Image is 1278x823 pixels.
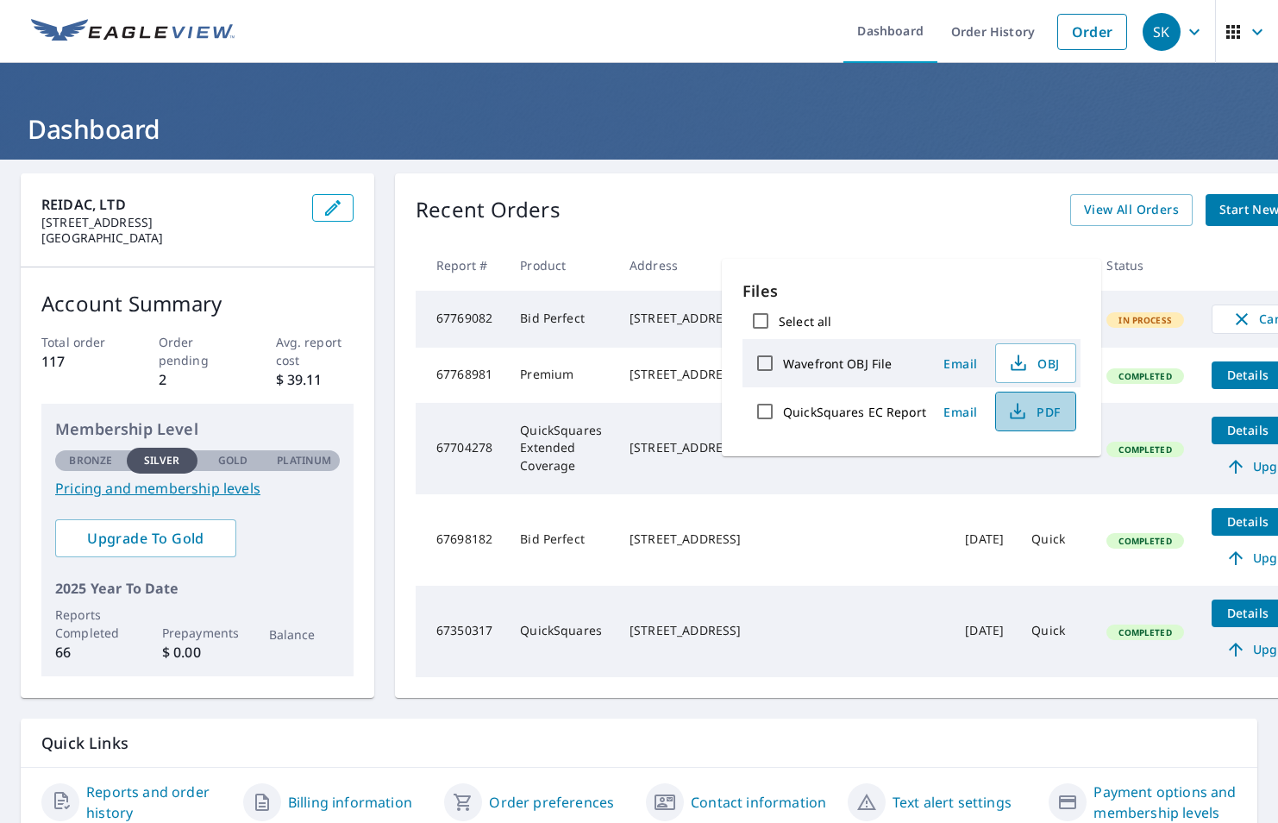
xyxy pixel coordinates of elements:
[630,622,937,639] div: [STREET_ADDRESS]
[288,792,412,813] a: Billing information
[1084,199,1179,221] span: View All Orders
[41,288,354,319] p: Account Summary
[995,392,1076,431] button: PDF
[41,333,120,351] p: Total order
[162,624,234,642] p: Prepayments
[162,642,234,663] p: $ 0.00
[416,348,506,403] td: 67768981
[1108,314,1182,326] span: In Process
[630,531,937,548] div: [STREET_ADDRESS]
[691,792,826,813] a: Contact information
[506,494,616,586] td: Bid Perfect
[416,586,506,677] td: 67350317
[41,230,298,246] p: [GEOGRAPHIC_DATA]
[893,792,1012,813] a: Text alert settings
[1070,194,1193,226] a: View All Orders
[933,399,988,425] button: Email
[1018,586,1093,677] td: Quick
[55,519,236,557] a: Upgrade To Gold
[55,606,127,642] p: Reports Completed
[31,19,235,45] img: EV Logo
[416,240,506,291] th: Report #
[506,240,616,291] th: Product
[55,578,340,599] p: 2025 Year To Date
[506,348,616,403] td: Premium
[630,310,937,327] div: [STREET_ADDRESS]
[783,404,926,420] label: QuickSquares EC Report
[779,313,831,330] label: Select all
[616,240,951,291] th: Address
[269,625,341,644] p: Balance
[783,355,892,372] label: Wavefront OBJ File
[506,403,616,494] td: QuickSquares Extended Coverage
[416,403,506,494] td: 67704278
[1108,370,1181,382] span: Completed
[1108,535,1181,547] span: Completed
[55,642,127,663] p: 66
[159,369,237,390] p: 2
[1143,13,1181,51] div: SK
[1093,240,1198,291] th: Status
[940,355,981,372] span: Email
[951,240,1018,291] th: Date
[940,404,981,420] span: Email
[1222,513,1274,530] span: Details
[1057,14,1127,50] a: Order
[21,111,1257,147] h1: Dashboard
[1108,443,1181,455] span: Completed
[489,792,614,813] a: Order preferences
[55,478,340,499] a: Pricing and membership levels
[951,494,1018,586] td: [DATE]
[630,366,937,383] div: [STREET_ADDRESS][PERSON_NAME][PERSON_NAME]
[41,194,298,215] p: REIDAC, LTD
[55,418,340,441] p: Membership Level
[276,369,354,390] p: $ 39.11
[1093,782,1237,823] a: Payment options and membership levels
[416,291,506,348] td: 67769082
[933,350,988,377] button: Email
[276,333,354,369] p: Avg. report cost
[277,453,331,468] p: Platinum
[1018,240,1093,291] th: Delivery
[995,343,1076,383] button: OBJ
[86,782,229,823] a: Reports and order history
[69,529,222,548] span: Upgrade To Gold
[41,215,298,230] p: [STREET_ADDRESS]
[1018,494,1093,586] td: Quick
[1006,401,1062,422] span: PDF
[1108,626,1181,638] span: Completed
[1222,367,1274,383] span: Details
[630,439,937,456] div: [STREET_ADDRESS]
[416,494,506,586] td: 67698182
[1222,605,1274,621] span: Details
[69,453,112,468] p: Bronze
[41,351,120,372] p: 117
[416,194,561,226] p: Recent Orders
[1006,353,1062,374] span: OBJ
[159,333,237,369] p: Order pending
[1222,422,1274,438] span: Details
[742,280,1081,303] p: Files
[218,453,247,468] p: Gold
[41,732,1237,754] p: Quick Links
[506,291,616,348] td: Bid Perfect
[506,586,616,677] td: QuickSquares
[951,586,1018,677] td: [DATE]
[144,453,180,468] p: Silver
